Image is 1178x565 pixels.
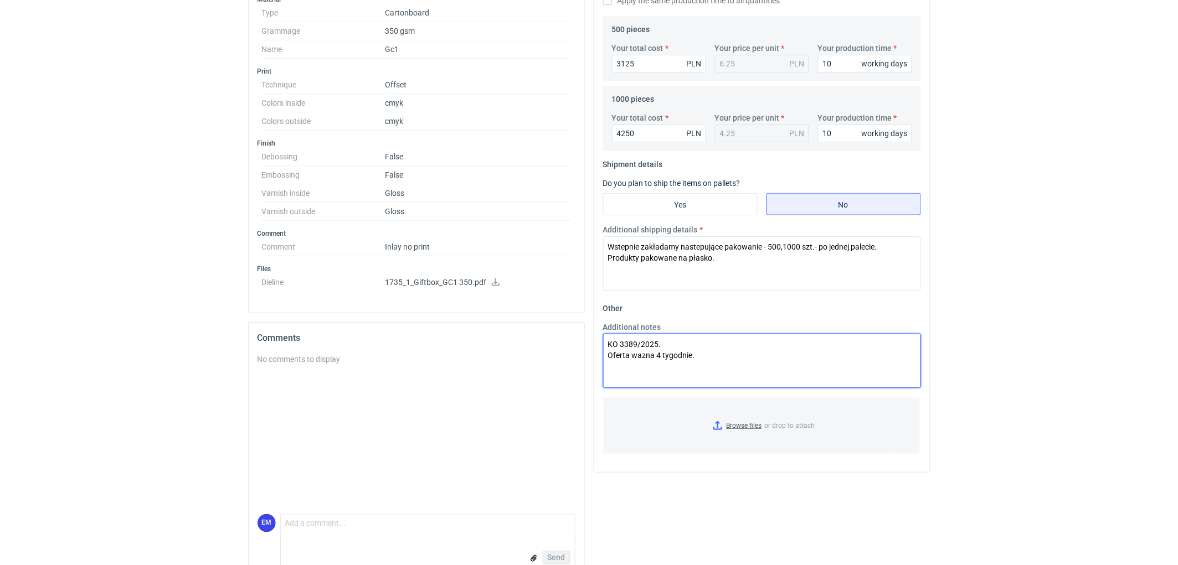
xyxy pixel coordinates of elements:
figcaption: EM [258,514,276,532]
dt: Dieline [262,273,385,296]
div: working days [862,58,908,69]
p: 1735_1_Giftbox_GC1 350.pdf [385,278,571,288]
textarea: KO 3389/2025. Oferta wazna 4 tygodnie. [603,334,921,388]
label: or drop to attach [604,397,920,454]
dd: Gloss [385,184,571,203]
dd: Offset [385,76,571,94]
dt: Embossing [262,166,385,184]
dt: Name [262,40,385,59]
label: Your total cost [612,43,663,54]
dt: Technique [262,76,385,94]
label: Additional shipping details [603,224,698,235]
label: Your price per unit [715,43,780,54]
div: working days [862,128,908,139]
label: Yes [603,193,758,215]
label: Your total cost [612,112,663,123]
dd: cmyk [385,112,571,131]
legend: 1000 pieces [612,90,655,103]
h3: Finish [258,139,575,148]
dt: Debossing [262,148,385,166]
label: Your price per unit [715,112,780,123]
div: No comments to display [258,354,575,365]
dd: Cartonboard [385,4,571,22]
div: PLN [790,58,805,69]
dt: Colors outside [262,112,385,131]
div: Ewelina Macek [258,514,276,532]
dt: Colors inside [262,94,385,112]
dd: 350 gsm [385,22,571,40]
h3: Files [258,265,575,273]
dt: Comment [262,238,385,256]
input: 0 [612,125,706,142]
input: 0 [818,55,912,72]
div: PLN [687,58,702,69]
dd: Gloss [385,203,571,221]
span: Send [548,554,565,562]
label: Your production time [818,112,892,123]
h2: Comments [258,331,575,345]
dd: Gc1 [385,40,571,59]
div: PLN [790,128,805,139]
h3: Comment [258,229,575,238]
label: No [767,193,921,215]
dt: Grammage [262,22,385,40]
dd: False [385,148,571,166]
dt: Varnish outside [262,203,385,221]
div: PLN [687,128,702,139]
h3: Print [258,67,575,76]
dd: Inlay no print [385,238,571,256]
legend: 500 pieces [612,20,650,34]
input: 0 [818,125,912,142]
dt: Type [262,4,385,22]
button: Send [543,551,570,564]
dd: False [385,166,571,184]
legend: Other [603,299,623,313]
textarea: Wstepnie zakładamy nastepujące pakowanie - 500,1000 szt.- po jednej palecie. Produkty pakowane na... [603,236,921,291]
label: Your production time [818,43,892,54]
label: Do you plan to ship the items on pallets? [603,179,740,188]
input: 0 [612,55,706,72]
dt: Varnish inside [262,184,385,203]
label: Additional notes [603,322,661,333]
legend: Shipment details [603,155,663,169]
dd: cmyk [385,94,571,112]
